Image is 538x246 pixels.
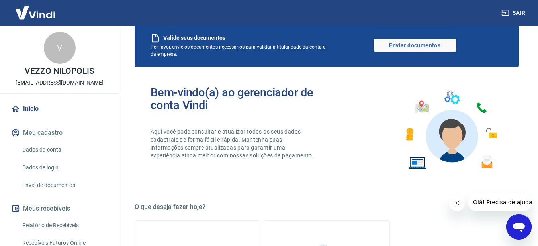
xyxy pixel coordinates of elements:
img: Vindi [10,0,61,25]
span: Valide seus documentos [163,34,225,42]
a: Enviar documentos [374,39,456,52]
button: Sair [500,6,528,20]
a: Início [10,100,110,118]
span: Por favor, envie os documentos necessários para validar a titularidade da conta e da empresa. [151,44,325,57]
a: Dados da conta [19,142,110,158]
img: Imagem de um avatar masculino com diversos icones exemplificando as funcionalidades do gerenciado... [399,86,503,174]
iframe: Mensagem da empresa [468,193,532,211]
button: Meus recebíveis [10,200,110,217]
a: Relatório de Recebíveis [19,217,110,234]
p: VEZZO NILOPOLIS [25,67,94,75]
a: Envio de documentos [19,177,110,193]
div: V [44,32,76,64]
p: [EMAIL_ADDRESS][DOMAIN_NAME] [16,79,104,87]
button: Meu cadastro [10,124,110,142]
iframe: Fechar mensagem [449,195,465,211]
p: Aqui você pode consultar e atualizar todos os seus dados cadastrais de forma fácil e rápida. Mant... [151,128,315,159]
a: Dados de login [19,159,110,176]
h5: O que deseja fazer hoje? [135,203,519,211]
iframe: Botão para abrir a janela de mensagens [506,214,532,240]
h2: Bem-vindo(a) ao gerenciador de conta Vindi [151,86,327,112]
span: Olá! Precisa de ajuda? [5,6,67,12]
